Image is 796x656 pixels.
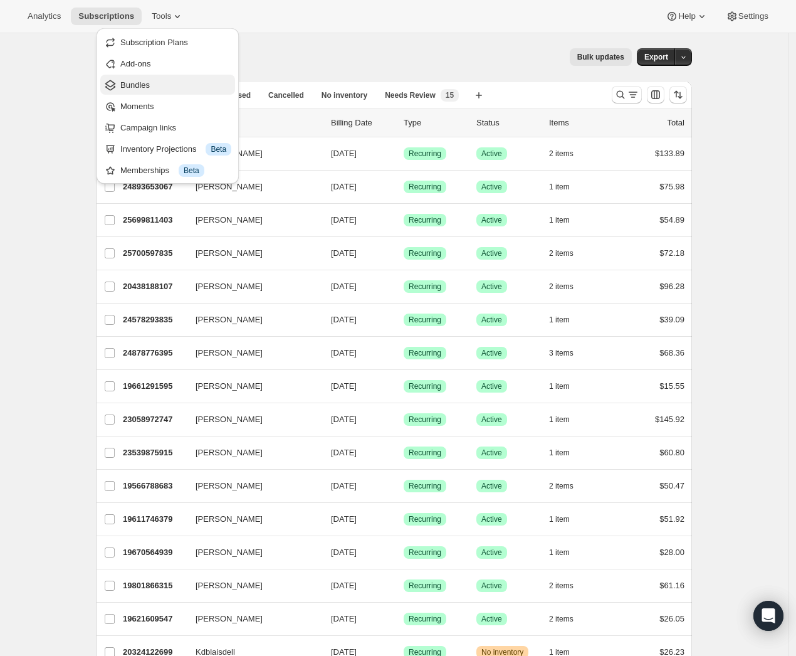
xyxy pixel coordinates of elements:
[188,144,313,164] button: [PERSON_NAME]
[409,215,441,225] span: Recurring
[659,581,684,590] span: $61.16
[655,415,684,424] span: $145.92
[385,90,436,100] span: Needs Review
[123,480,186,492] p: 19566788683
[481,415,502,425] span: Active
[123,613,186,625] p: 19621609547
[100,96,235,116] button: Moments
[549,581,573,591] span: 2 items
[331,614,357,623] span: [DATE]
[669,86,687,103] button: Sort the results
[549,444,584,462] button: 1 item
[481,282,502,292] span: Active
[409,514,441,524] span: Recurring
[331,215,357,225] span: [DATE]
[469,87,489,104] button: Create new view
[188,243,313,263] button: [PERSON_NAME]
[409,581,441,591] span: Recurring
[659,514,684,524] span: $51.92
[409,415,441,425] span: Recurring
[196,447,263,459] span: [PERSON_NAME]
[331,315,357,324] span: [DATE]
[481,381,502,391] span: Active
[659,248,684,258] span: $72.18
[549,514,570,524] span: 1 item
[123,278,684,295] div: 20438188107[PERSON_NAME][DATE]SuccessRecurringSuccessActive2 items$96.28
[644,52,668,62] span: Export
[123,214,186,226] p: 25699811403
[331,514,357,524] span: [DATE]
[404,117,466,129] div: Type
[549,248,573,258] span: 2 items
[188,343,313,363] button: [PERSON_NAME]
[120,59,150,68] span: Add-ons
[196,546,263,559] span: [PERSON_NAME]
[100,160,235,180] button: Memberships
[481,548,502,558] span: Active
[120,164,231,177] div: Memberships
[481,448,502,458] span: Active
[196,513,263,526] span: [PERSON_NAME]
[196,247,263,260] span: [PERSON_NAME]
[196,214,263,226] span: [PERSON_NAME]
[196,314,263,326] span: [PERSON_NAME]
[549,149,573,159] span: 2 items
[188,542,313,563] button: [PERSON_NAME]
[188,310,313,330] button: [PERSON_NAME]
[549,511,584,528] button: 1 item
[100,75,235,95] button: Bundles
[549,211,584,229] button: 1 item
[549,117,612,129] div: Items
[120,38,188,47] span: Subscription Plans
[481,182,502,192] span: Active
[481,614,502,624] span: Active
[196,380,263,393] span: [PERSON_NAME]
[123,311,684,329] div: 24578293835[PERSON_NAME][DATE]SuccessRecurringSuccessActive1 item$39.09
[409,348,441,358] span: Recurring
[659,614,684,623] span: $26.05
[28,11,61,21] span: Analytics
[100,32,235,52] button: Subscription Plans
[409,149,441,159] span: Recurring
[123,610,684,628] div: 19621609547[PERSON_NAME][DATE]SuccessRecurringSuccessActive2 items$26.05
[123,380,186,393] p: 19661291595
[188,609,313,629] button: [PERSON_NAME]
[100,139,235,159] button: Inventory Projections
[446,90,454,100] span: 15
[188,376,313,396] button: [PERSON_NAME]
[549,245,587,262] button: 2 items
[20,8,68,25] button: Analytics
[196,280,263,293] span: [PERSON_NAME]
[659,182,684,191] span: $75.98
[549,544,584,561] button: 1 item
[549,548,570,558] span: 1 item
[123,413,186,426] p: 23058972747
[549,477,587,495] button: 2 items
[196,579,263,592] span: [PERSON_NAME]
[753,601,783,631] div: Open Intercom Messenger
[481,315,502,325] span: Active
[549,378,584,395] button: 1 item
[549,415,570,425] span: 1 item
[196,613,263,625] span: [PERSON_NAME]
[659,315,684,324] span: $39.09
[718,8,776,25] button: Settings
[409,182,441,192] span: Recurring
[331,481,357,490] span: [DATE]
[123,245,684,262] div: 25700597835[PERSON_NAME][DATE]SuccessRecurringSuccessActive2 items$72.18
[659,481,684,490] span: $50.47
[481,248,502,258] span: Active
[577,52,624,62] span: Bulk updates
[144,8,191,25] button: Tools
[120,123,176,132] span: Campaign links
[549,348,573,358] span: 3 items
[123,378,684,395] div: 19661291595[PERSON_NAME][DATE]SuccessRecurringSuccessActive1 item$15.55
[123,544,684,561] div: 19670564939[PERSON_NAME][DATE]SuccessRecurringSuccessActive1 item$28.00
[123,178,684,196] div: 24893653067[PERSON_NAME][DATE]SuccessRecurringSuccessActive1 item$75.98
[655,149,684,158] span: $133.89
[409,448,441,458] span: Recurring
[188,576,313,596] button: [PERSON_NAME]
[188,410,313,430] button: [PERSON_NAME]
[549,610,587,628] button: 2 items
[188,509,313,529] button: [PERSON_NAME]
